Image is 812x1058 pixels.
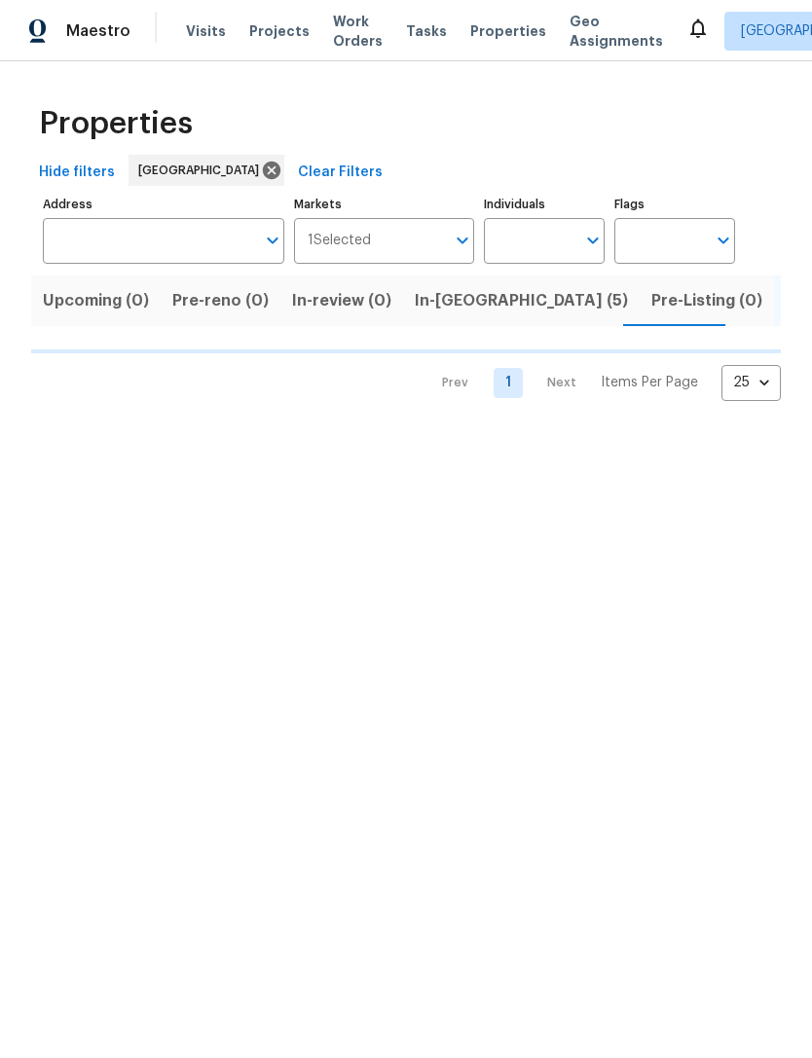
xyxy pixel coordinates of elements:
[579,227,607,254] button: Open
[172,287,269,314] span: Pre-reno (0)
[415,287,628,314] span: In-[GEOGRAPHIC_DATA] (5)
[249,21,310,41] span: Projects
[129,155,284,186] div: [GEOGRAPHIC_DATA]
[31,155,123,191] button: Hide filters
[651,287,762,314] span: Pre-Listing (0)
[424,365,781,401] nav: Pagination Navigation
[138,161,267,180] span: [GEOGRAPHIC_DATA]
[484,199,605,210] label: Individuals
[470,21,546,41] span: Properties
[449,227,476,254] button: Open
[39,114,193,133] span: Properties
[292,287,391,314] span: In-review (0)
[601,373,698,392] p: Items Per Page
[308,233,371,249] span: 1 Selected
[43,287,149,314] span: Upcoming (0)
[259,227,286,254] button: Open
[294,199,475,210] label: Markets
[614,199,735,210] label: Flags
[721,357,781,408] div: 25
[298,161,383,185] span: Clear Filters
[406,24,447,38] span: Tasks
[43,199,284,210] label: Address
[186,21,226,41] span: Visits
[290,155,390,191] button: Clear Filters
[710,227,737,254] button: Open
[66,21,130,41] span: Maestro
[39,161,115,185] span: Hide filters
[333,12,383,51] span: Work Orders
[570,12,663,51] span: Geo Assignments
[494,368,523,398] a: Goto page 1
